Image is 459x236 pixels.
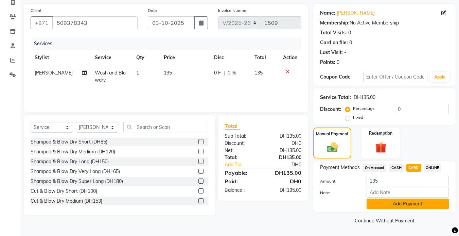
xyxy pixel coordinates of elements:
[320,59,335,66] div: Points:
[219,177,263,185] div: Paid:
[210,50,250,65] th: Disc
[363,164,386,172] span: On Account
[123,122,208,132] input: Search or Scan
[31,138,107,146] div: Shampoo & Blow Dry Short (DH85)
[279,50,301,65] th: Action
[31,178,123,185] div: Shampoo & Blow Dry Super Long (DH180)
[320,29,347,36] div: Total Visits:
[315,217,454,224] a: Continue Without Payment
[320,19,350,27] div: Membership:
[389,164,404,172] span: CASH
[320,19,449,27] div: No Active Membership
[367,199,449,209] button: Add Payment
[91,50,132,65] th: Service
[263,187,306,194] div: DH135.00
[349,39,352,46] div: 0
[132,50,160,65] th: Qty
[320,49,343,56] div: Last Visit:
[31,50,91,65] th: Stylist
[148,7,157,14] label: Date
[219,169,263,177] div: Payable:
[263,133,306,140] div: DH135.00
[324,141,341,153] img: _cash.svg
[250,50,279,65] th: Total
[316,131,349,137] label: Manual Payment
[95,70,126,83] span: Wash and Blowdry
[369,130,392,136] label: Redemption
[225,122,240,130] span: Total
[263,169,306,177] div: DH135.00
[363,72,427,82] input: Enter Offer / Coupon Code
[31,37,306,50] div: Services
[320,106,341,113] div: Discount:
[219,154,263,161] div: Total:
[219,147,263,154] div: Net:
[354,94,375,101] div: DH135.00
[353,114,363,120] label: Fixed
[31,148,115,155] div: Shampoo & Blow Dry Medium (DH120)
[214,69,221,77] span: 0 F
[270,161,307,168] div: DH0
[35,70,73,76] span: [PERSON_NAME]
[31,198,102,205] div: Cut & Blow Dry Medium (DH153)
[136,70,139,76] span: 1
[367,187,449,198] input: Add Note
[31,7,41,14] label: Client
[372,140,390,154] img: _gift.svg
[52,16,138,29] input: Search by Name/Mobile/Email/Code
[263,147,306,154] div: DH135.00
[31,168,120,175] div: Shampoo & Blow Dry Very Long (DH165)
[315,178,361,184] label: Amount:
[218,7,248,14] label: Invoice Number
[164,70,172,76] span: 135
[353,105,375,112] label: Percentage
[320,94,351,101] div: Service Total:
[367,176,449,186] input: Amount
[315,190,361,196] label: Note:
[263,177,306,185] div: DH0
[320,164,360,171] span: Payment Methods
[254,70,263,76] span: 135
[320,73,363,81] div: Coupon Code
[31,16,53,29] button: +971
[406,164,421,172] span: CARD
[219,161,270,168] a: Add Tip
[219,140,263,147] div: Discount:
[160,50,210,65] th: Price
[228,69,236,77] span: 0 %
[31,158,109,165] div: Shampoo & Blow Dry Long (DH150)
[348,29,351,36] div: 0
[219,187,263,194] div: Balance :
[337,59,339,66] div: 0
[320,39,348,46] div: Card on file:
[337,10,375,17] a: [PERSON_NAME]
[344,49,346,56] div: -
[430,72,449,82] button: Apply
[219,133,263,140] div: Sub Total:
[224,69,225,77] span: |
[31,188,97,195] div: Cut & Blow Dry Short (DH100)
[424,164,441,172] span: ONLINE
[320,10,335,17] div: Name:
[263,154,306,161] div: DH135.00
[263,140,306,147] div: DH0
